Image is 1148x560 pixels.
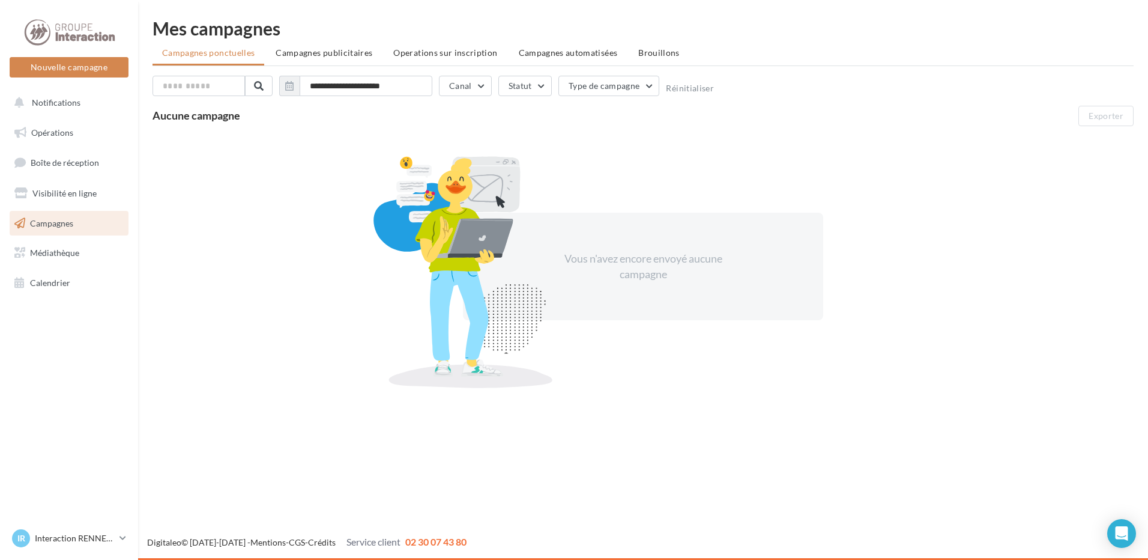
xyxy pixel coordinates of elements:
[10,527,128,550] a: IR Interaction RENNES TRANSPORT
[276,47,372,58] span: Campagnes publicitaires
[250,537,286,547] a: Mentions
[393,47,497,58] span: Operations sur inscription
[666,84,714,93] button: Réinitialiser
[30,248,79,258] span: Médiathèque
[558,76,660,96] button: Type de campagne
[7,120,131,145] a: Opérations
[7,181,131,206] a: Visibilité en ligne
[7,270,131,296] a: Calendrier
[1107,519,1136,548] div: Open Intercom Messenger
[540,251,746,282] div: Vous n'avez encore envoyé aucune campagne
[439,76,492,96] button: Canal
[30,278,70,288] span: Calendrier
[17,532,25,544] span: IR
[153,19,1134,37] div: Mes campagnes
[346,536,400,547] span: Service client
[289,537,305,547] a: CGS
[7,240,131,266] a: Médiathèque
[1078,106,1134,126] button: Exporter
[7,211,131,236] a: Campagnes
[7,90,126,115] button: Notifications
[147,537,467,547] span: © [DATE]-[DATE] - - -
[498,76,552,96] button: Statut
[32,188,97,198] span: Visibilité en ligne
[7,150,131,175] a: Boîte de réception
[308,537,336,547] a: Crédits
[32,97,80,108] span: Notifications
[147,537,181,547] a: Digitaleo
[153,109,240,122] span: Aucune campagne
[519,47,618,58] span: Campagnes automatisées
[31,157,99,168] span: Boîte de réception
[35,532,115,544] p: Interaction RENNES TRANSPORT
[10,57,128,78] button: Nouvelle campagne
[405,536,467,547] span: 02 30 07 43 80
[638,47,680,58] span: Brouillons
[31,127,73,138] span: Opérations
[30,218,73,228] span: Campagnes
